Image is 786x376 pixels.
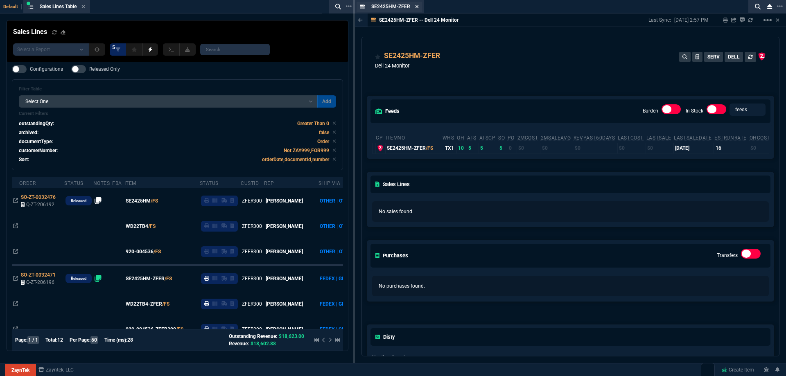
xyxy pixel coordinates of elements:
nx-icon: Close Workbench [764,2,775,11]
abbr: Avg cost of all PO invoices for 2 months [517,135,538,141]
abbr: Avg Cost of Inventory on-hand [750,135,770,141]
abbr: Total revenue past 60 days [574,135,615,141]
p: [DATE] 2:57 PM [674,17,708,23]
span: ZFER300 [242,198,262,204]
span: $18,623.00 [279,333,304,339]
td: $0 [540,143,573,153]
p: No purchases found. [379,282,762,290]
span: [PERSON_NAME] [266,326,303,332]
th: ItemNo [385,131,442,143]
a: SE2425HM-ZFER [384,50,440,61]
span: OTHER | OTHER [320,198,355,204]
input: Search [200,44,270,55]
abbr: Total units in inventory. [457,135,464,141]
span: SE2425HM [126,197,151,205]
td: 16 [714,143,749,153]
a: Create Item [718,364,757,376]
div: Item [124,180,136,187]
span: 12 [57,337,63,343]
span: Total: [45,337,57,343]
code: false [319,130,329,135]
p: archived: [19,129,38,136]
nx-icon: Open In Opposite Panel [13,301,18,307]
abbr: The date of the last SO Inv price. No time limit. (ignore zeros) [674,135,711,141]
abbr: ATS with all companies combined [479,135,496,141]
h4: Sales Lines [13,27,47,37]
div: CustID [241,180,259,187]
span: [PERSON_NAME] [266,276,303,281]
nx-fornida-erp-notes: number [95,277,102,282]
nx-icon: Search [752,2,764,11]
nx-icon: Close Tab [81,4,85,10]
span: [PERSON_NAME] [266,301,303,307]
div: Add to Watchlist [375,50,381,62]
nx-icon: Open In Opposite Panel [13,326,18,332]
label: Burden [643,108,658,114]
a: /FS [148,223,156,230]
span: Page: [15,337,27,343]
td: 10 [456,143,467,153]
span: 5 [112,44,115,51]
label: Transfers [717,252,738,258]
td: 5 [498,143,507,153]
span: SO-ZT-0032476 [21,194,56,200]
a: /FS [151,197,158,205]
span: 920-004536 [126,248,154,255]
span: [PERSON_NAME] [266,198,303,204]
td: 0 [507,143,517,153]
td: $0 [517,143,540,153]
abbr: Avg Sale from SO invoices for 2 months [541,135,571,141]
span: 50 [90,336,98,344]
span: Sales Lines Table [40,4,77,9]
h5: Disty [375,333,395,341]
p: Last Sync: [648,17,674,23]
span: ZFER300 [242,249,262,254]
div: Order [19,180,36,187]
td: $0 [749,143,772,153]
span: FEDEX | GRD [320,276,348,281]
p: Released [71,275,86,282]
div: In-Stock [707,104,726,117]
p: outstandingQty: [19,120,54,127]
td: [DATE] [673,143,714,153]
div: Burden [662,104,681,117]
span: 920-004536-ZFER300 [126,326,176,333]
p: SE2425HM-ZFER -- Dell 24 Monitor [379,17,458,23]
span: Q-ZT-206192 [26,202,54,207]
span: /FS [426,145,433,151]
span: FEDEX | GRD [320,326,348,332]
nx-fornida-erp-notes: number [95,199,102,205]
nx-icon: Open In Opposite Panel [13,276,18,281]
span: ZFER300 [242,276,262,281]
nx-icon: Open New Tab [346,2,352,10]
span: WD22TB4 [126,223,148,230]
p: customerNumber: [19,147,58,154]
code: Not ZAY999,FOR999 [284,148,329,153]
span: Revenue: [229,341,249,347]
p: Sort: [19,156,29,163]
a: /FS [176,326,183,333]
span: ZFER300 [242,326,262,332]
td: 5 [467,143,479,153]
abbr: Total units in inventory => minus on SO => plus on PO [467,135,477,141]
abbr: Total units on open Purchase Orders [508,135,515,141]
span: 1 / 1 [27,336,39,344]
a: /FS [162,300,169,308]
p: Dell 24 Monitor [375,62,447,70]
mat-icon: Example home icon [763,15,772,25]
span: Per Page: [70,337,90,343]
span: Default [3,4,22,9]
span: OTHER | OTHER [320,223,355,229]
span: SE2425HM-ZFER [126,275,165,282]
nx-icon: Open In Opposite Panel [13,223,18,229]
span: SO-ZT-0032471 [21,272,56,278]
td: 5 [479,143,498,153]
span: [PERSON_NAME] [266,223,303,229]
span: $18,602.88 [251,341,276,347]
span: WD22TB4-ZFER [126,300,162,308]
div: Status [64,180,84,187]
abbr: The last SO Inv price. No time limit. (ignore zeros) [646,135,671,141]
nx-icon: Open In Opposite Panel [13,249,18,254]
p: No sales found. [379,208,762,215]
